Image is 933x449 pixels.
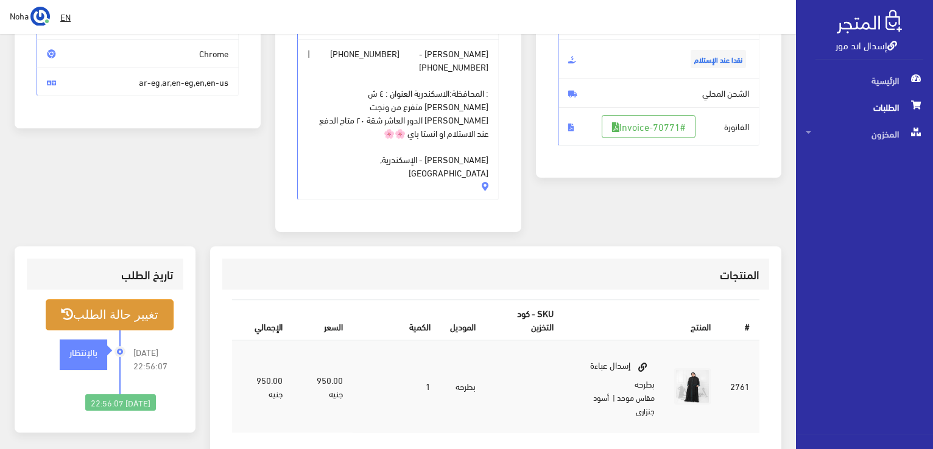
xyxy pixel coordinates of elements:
td: 950.00 جنيه [292,340,353,433]
span: المخزون [806,120,923,147]
small: مقاس موحد [617,390,655,405]
a: إسدال اند مور [836,36,897,54]
span: [PHONE_NUMBER] [330,47,400,60]
span: ar-eg,ar,en-eg,en,en-us [37,68,239,97]
span: [PERSON_NAME] - | [297,39,499,200]
a: #Invoice-70771 [602,115,695,138]
span: [PHONE_NUMBER] [419,60,488,74]
img: . [837,10,902,33]
th: SKU - كود التخزين [485,301,563,340]
th: المنتج [563,301,720,340]
th: اﻹجمالي [232,301,292,340]
u: EN [60,9,71,24]
td: إسدال عباءة بطرحه [563,340,664,433]
th: السعر [292,301,353,340]
span: الرئيسية [806,67,923,94]
th: الكمية [353,301,440,340]
td: 1 [353,340,440,433]
td: بطرحه [440,340,485,433]
span: الشحن المحلي [558,78,760,108]
strong: بالإنتظار [69,345,97,358]
span: نقدا عند الإستلام [691,50,746,68]
span: Chrome [37,39,239,68]
a: EN [55,6,76,28]
a: الرئيسية [796,67,933,94]
th: # [720,301,759,340]
span: الطلبات [806,94,923,120]
div: [DATE] 22:56:07 [85,394,156,411]
h3: المنتجات [232,269,759,280]
a: الطلبات [796,94,933,120]
td: 950.00 جنيه [232,340,292,433]
h3: تاريخ الطلب [37,269,174,280]
span: Noha [10,8,29,23]
img: ... [30,7,50,26]
button: تغيير حالة الطلب [46,299,174,330]
td: 2761 [720,340,759,433]
small: | أسود جنزارى [593,390,655,418]
span: : المحافظة:الاسكندرية العنوان : ٤ ش [PERSON_NAME] متفرع من ونجت [PERSON_NAME] الدور العاشر شقة ٢٠... [308,73,489,179]
a: ... Noha [10,6,50,26]
th: الموديل [440,301,485,340]
span: [DATE] 22:56:07 [133,346,174,372]
span: الفاتورة [558,107,760,146]
a: المخزون [796,120,933,147]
